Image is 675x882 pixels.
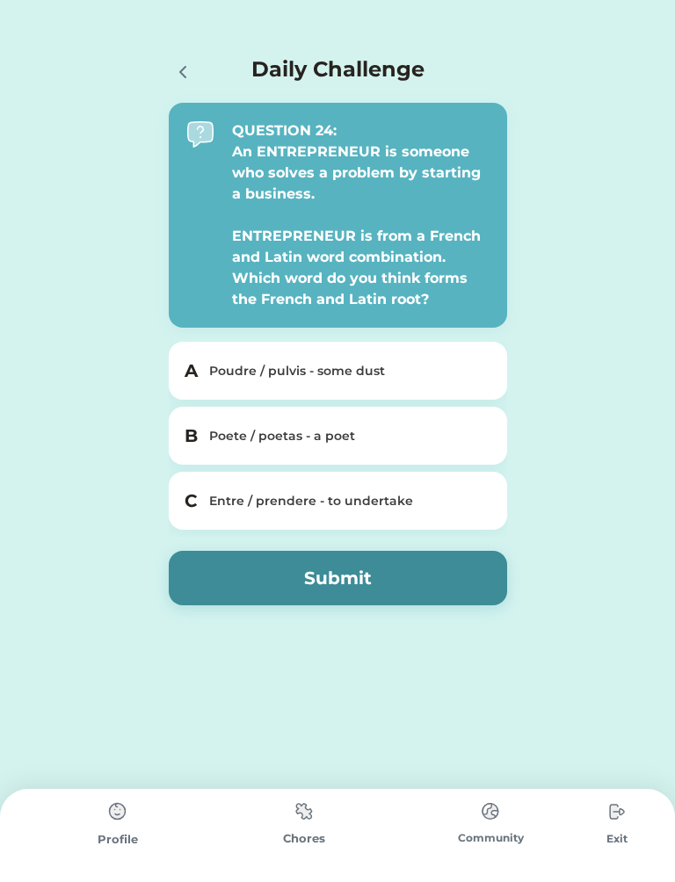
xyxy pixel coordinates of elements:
div: Chores [211,830,397,848]
button: Submit [169,551,507,605]
h4: Daily Challenge [251,54,425,85]
img: type%3Dchores%2C%20state%3Ddefault.svg [599,794,635,829]
h5: A [185,358,199,384]
div: Entre / prendere - to undertake [209,492,488,510]
h5: B [185,423,199,449]
h5: C [185,488,199,514]
div: Poete / poetas - a poet [209,427,488,445]
img: interface-help-question-message--bubble-help-mark-message-query-question-speech.svg [186,120,214,148]
img: type%3Dchores%2C%20state%3Ddefault.svg [100,794,135,829]
img: type%3Dchores%2C%20state%3Ddefault.svg [287,794,322,828]
div: Community [397,830,584,846]
img: type%3Dchores%2C%20state%3Ddefault.svg [473,794,508,828]
div: QUESTION 24: An ENTREPRENEUR is someone who solves a problem by starting a business. ENTREPRENEUR... [232,120,490,310]
div: Exit [584,831,650,847]
div: Poudre / pulvis - some dust [209,362,488,380]
div: Profile [25,831,211,849]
